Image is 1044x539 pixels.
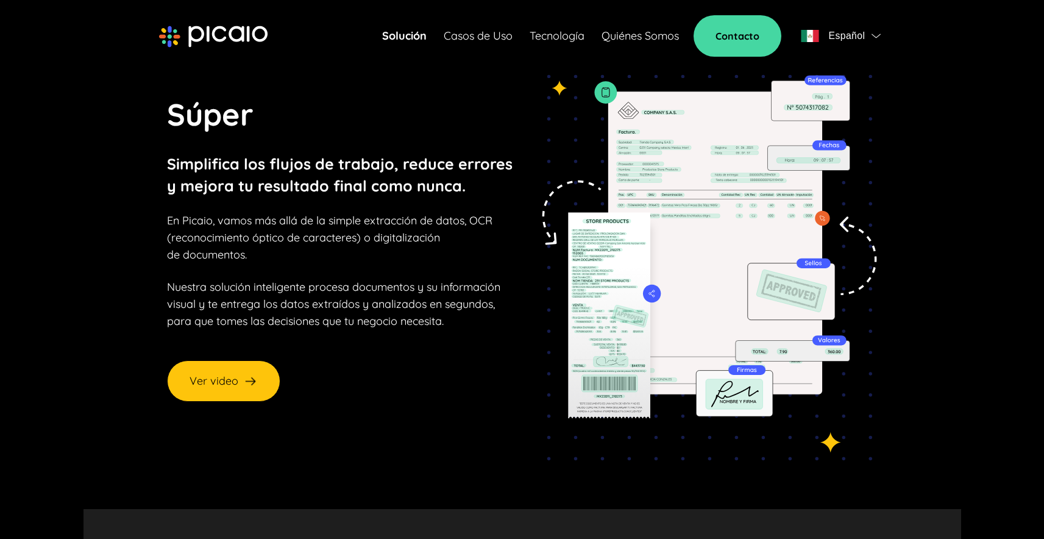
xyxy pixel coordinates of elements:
img: tedioso-img [529,32,877,460]
a: Quiénes Somos [602,27,679,45]
img: flag [872,34,881,38]
a: Contacto [694,15,781,57]
span: En Picaio, vamos más allá de la simple extracción de datos, OCR (reconocimiento óptico de caracte... [167,213,492,262]
a: Tecnología [530,27,584,45]
img: picaio-logo [159,26,268,48]
img: flag [801,30,819,42]
span: Español [828,27,865,45]
button: flagEspañolflag [796,24,885,48]
a: Solución [382,27,427,45]
p: Nuestra solución inteligente procesa documentos y su información visual y te entrega los datos ex... [167,279,500,330]
a: Casos de Uso [444,27,513,45]
span: Súper [167,95,254,134]
img: arrow-right [243,374,258,388]
p: Simplifica los flujos de trabajo, reduce errores y mejora tu resultado final como nunca. [167,153,513,197]
button: Ver video [167,360,280,402]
